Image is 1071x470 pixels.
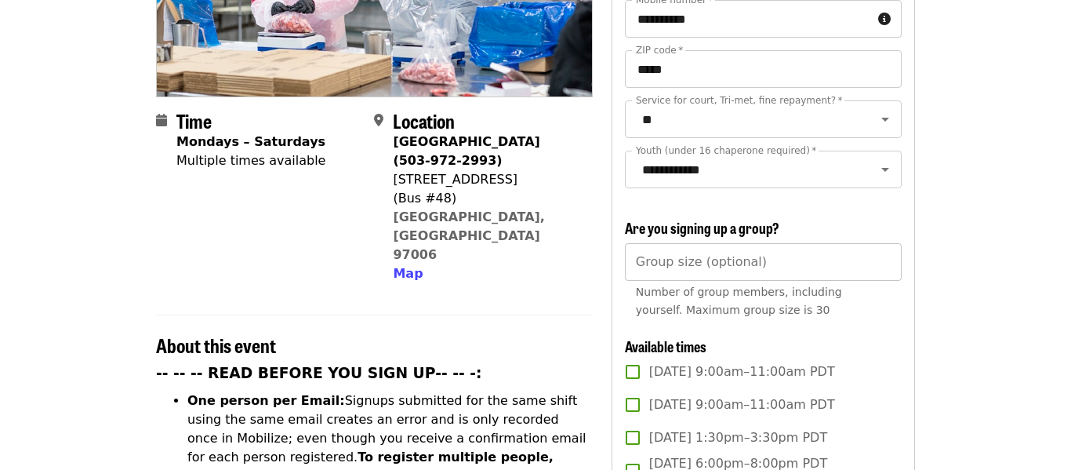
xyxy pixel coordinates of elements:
span: Map [393,266,423,281]
strong: [GEOGRAPHIC_DATA] (503-972-2993) [393,134,539,168]
span: Available times [625,336,706,356]
i: map-marker-alt icon [374,113,383,128]
label: Service for court, Tri-met, fine repayment? [636,96,843,105]
span: [DATE] 9:00am–11:00am PDT [649,363,835,381]
span: Number of group members, including yourself. Maximum group size is 30 [636,286,842,316]
div: Multiple times available [176,151,325,170]
strong: Mondays – Saturdays [176,134,325,149]
label: ZIP code [636,46,683,55]
div: [STREET_ADDRESS] [393,170,579,189]
span: Are you signing up a group? [625,217,779,238]
span: [DATE] 1:30pm–3:30pm PDT [649,428,827,447]
i: calendar icon [156,113,167,128]
label: Youth (under 16 chaperone required) [636,146,816,155]
span: Time [176,107,212,134]
input: [object Object] [625,243,902,281]
span: Location [393,107,455,134]
input: ZIP code [625,50,902,88]
button: Open [874,158,896,180]
div: (Bus #48) [393,189,579,208]
button: Open [874,108,896,130]
strong: -- -- -- READ BEFORE YOU SIGN UP-- -- -: [156,365,482,381]
i: circle-info icon [878,12,891,27]
span: About this event [156,331,276,359]
a: [GEOGRAPHIC_DATA], [GEOGRAPHIC_DATA] 97006 [393,209,545,262]
strong: One person per Email: [187,393,345,408]
button: Map [393,264,423,283]
span: [DATE] 9:00am–11:00am PDT [649,395,835,414]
